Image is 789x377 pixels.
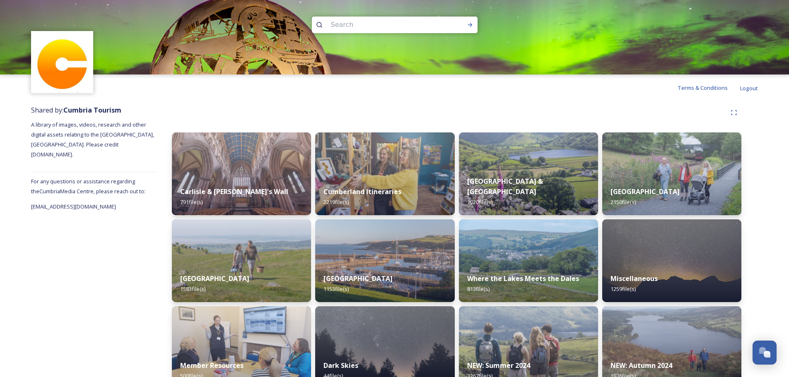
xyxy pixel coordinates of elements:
span: 2150 file(s) [610,198,636,206]
strong: Miscellaneous [610,274,658,283]
img: images.jpg [32,32,92,92]
strong: NEW: Summer 2024 [467,361,530,370]
img: PM204584.jpg [602,132,741,215]
span: Logout [740,84,758,92]
strong: Carlisle & [PERSON_NAME]'s Wall [180,187,288,196]
strong: Cumbria Tourism [63,106,121,115]
span: For any questions or assistance regarding the Cumbria Media Centre, please reach out to: [31,178,145,195]
img: Grange-over-sands-rail-250.jpg [172,219,311,302]
span: A library of images, videos, research and other digital assets relating to the [GEOGRAPHIC_DATA],... [31,121,155,158]
img: Whitehaven-283.jpg [315,219,454,302]
img: Blea%2520Tarn%2520Star-Lapse%2520Loop.jpg [602,219,741,302]
span: Terms & Conditions [678,84,728,91]
strong: [GEOGRAPHIC_DATA] [180,274,249,283]
span: 1583 file(s) [180,285,205,293]
span: 1020 file(s) [467,198,492,206]
span: Shared by: [31,106,121,115]
span: [EMAIL_ADDRESS][DOMAIN_NAME] [31,203,116,210]
strong: [GEOGRAPHIC_DATA] [323,274,393,283]
strong: Member Resources [180,361,244,370]
strong: [GEOGRAPHIC_DATA] & [GEOGRAPHIC_DATA] [467,177,543,196]
img: Carlisle-couple-176.jpg [172,132,311,215]
button: Open Chat [753,341,777,365]
a: Terms & Conditions [678,83,740,93]
span: 1153 file(s) [323,285,349,293]
strong: Dark Skies [323,361,358,370]
span: 1259 file(s) [610,285,636,293]
strong: NEW: Autumn 2024 [610,361,672,370]
img: Attract%2520and%2520Disperse%2520%28274%2520of%25201364%29.jpg [459,219,598,302]
strong: [GEOGRAPHIC_DATA] [610,187,680,196]
strong: Where the Lakes Meets the Dales [467,274,579,283]
img: 8ef860cd-d990-4a0f-92be-bf1f23904a73.jpg [315,132,454,215]
span: 2219 file(s) [323,198,349,206]
span: 791 file(s) [180,198,203,206]
input: Search [327,16,440,34]
img: Hartsop-222.jpg [459,132,598,215]
span: 813 file(s) [467,285,490,293]
strong: Cumberland Itineraries [323,187,401,196]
